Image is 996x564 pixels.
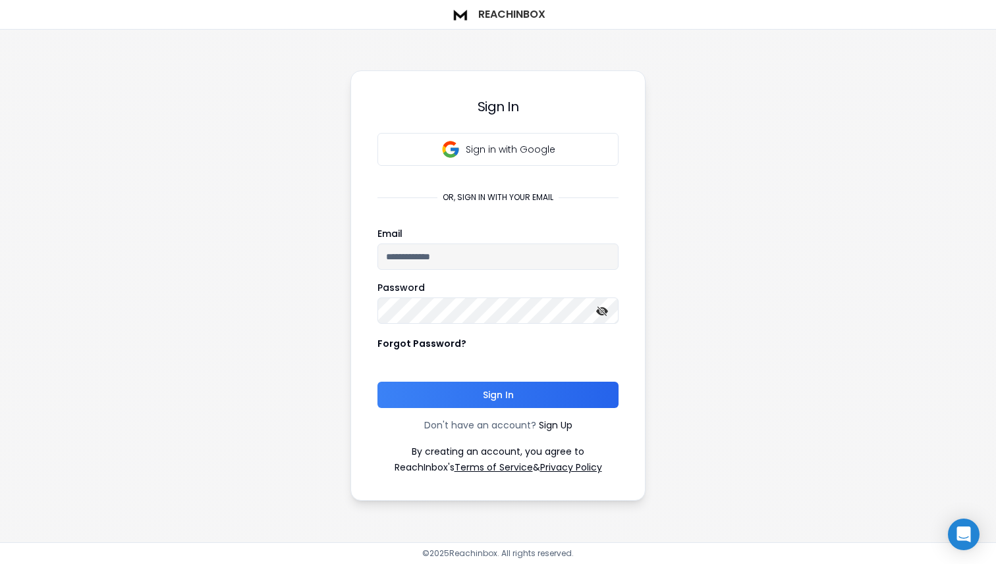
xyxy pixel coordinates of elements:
[451,5,545,24] a: ReachInbox
[948,519,980,550] div: Open Intercom Messenger
[377,229,402,238] label: Email
[466,143,555,156] p: Sign in with Google
[377,97,619,116] h3: Sign In
[377,337,466,350] p: Forgot Password?
[539,419,572,432] a: Sign Up
[377,382,619,408] button: Sign In
[395,461,602,474] p: ReachInbox's &
[424,419,536,432] p: Don't have an account?
[422,548,574,559] p: © 2025 Reachinbox. All rights reserved.
[377,283,425,292] label: Password
[451,5,470,24] img: logo
[478,7,545,22] h1: ReachInbox
[455,461,533,474] a: Terms of Service
[377,133,619,166] button: Sign in with Google
[437,192,559,203] p: or, sign in with your email
[412,445,584,458] p: By creating an account, you agree to
[540,461,602,474] a: Privacy Policy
